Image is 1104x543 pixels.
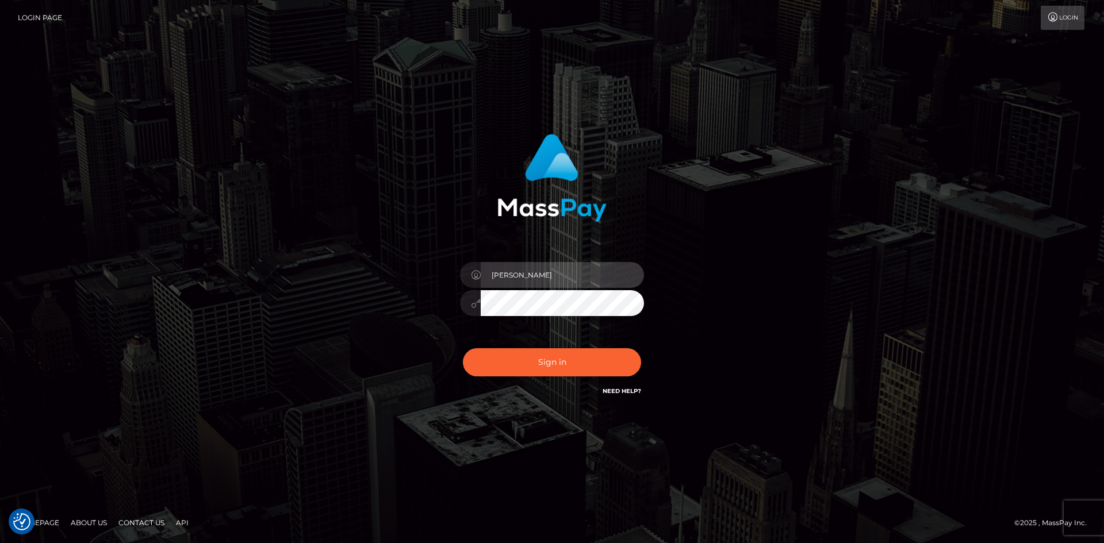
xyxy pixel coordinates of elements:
[603,387,641,395] a: Need Help?
[13,513,30,530] img: Revisit consent button
[13,514,64,532] a: Homepage
[18,6,62,30] a: Login Page
[463,348,641,376] button: Sign in
[13,513,30,530] button: Consent Preferences
[171,514,193,532] a: API
[114,514,169,532] a: Contact Us
[1041,6,1084,30] a: Login
[481,262,644,288] input: Username...
[1014,517,1095,529] div: © 2025 , MassPay Inc.
[497,134,607,222] img: MassPay Login
[66,514,112,532] a: About Us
